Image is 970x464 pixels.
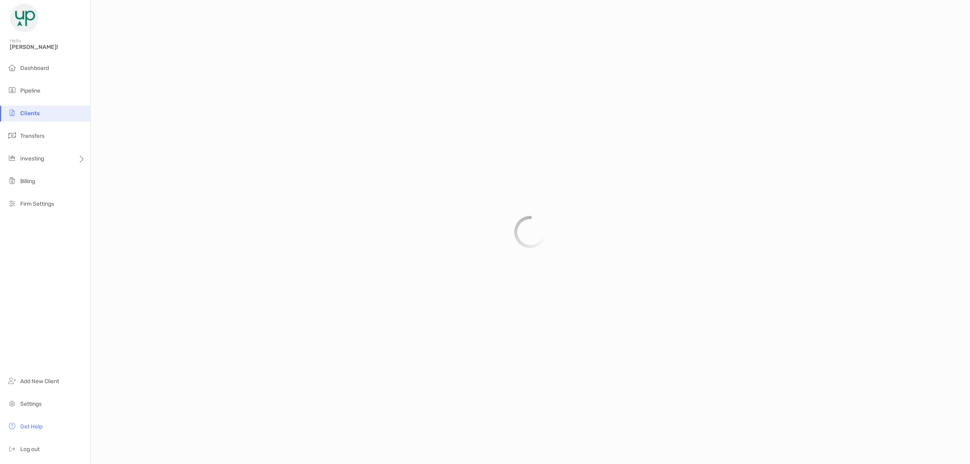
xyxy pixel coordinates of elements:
span: Add New Client [20,378,59,385]
span: Transfers [20,133,44,139]
img: investing icon [7,153,17,163]
img: logout icon [7,444,17,453]
img: add_new_client icon [7,376,17,386]
span: Firm Settings [20,200,54,207]
img: Zoe Logo [10,3,39,32]
span: Settings [20,401,42,407]
img: pipeline icon [7,85,17,95]
img: transfers icon [7,131,17,140]
img: get-help icon [7,421,17,431]
span: Pipeline [20,87,40,94]
img: settings icon [7,399,17,408]
img: billing icon [7,176,17,186]
span: Log out [20,446,40,453]
span: [PERSON_NAME]! [10,44,85,51]
span: Billing [20,178,35,185]
img: dashboard icon [7,63,17,72]
span: Get Help [20,423,42,430]
img: firm-settings icon [7,198,17,208]
span: Clients [20,110,40,117]
span: Dashboard [20,65,49,72]
img: clients icon [7,108,17,118]
span: Investing [20,155,44,162]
